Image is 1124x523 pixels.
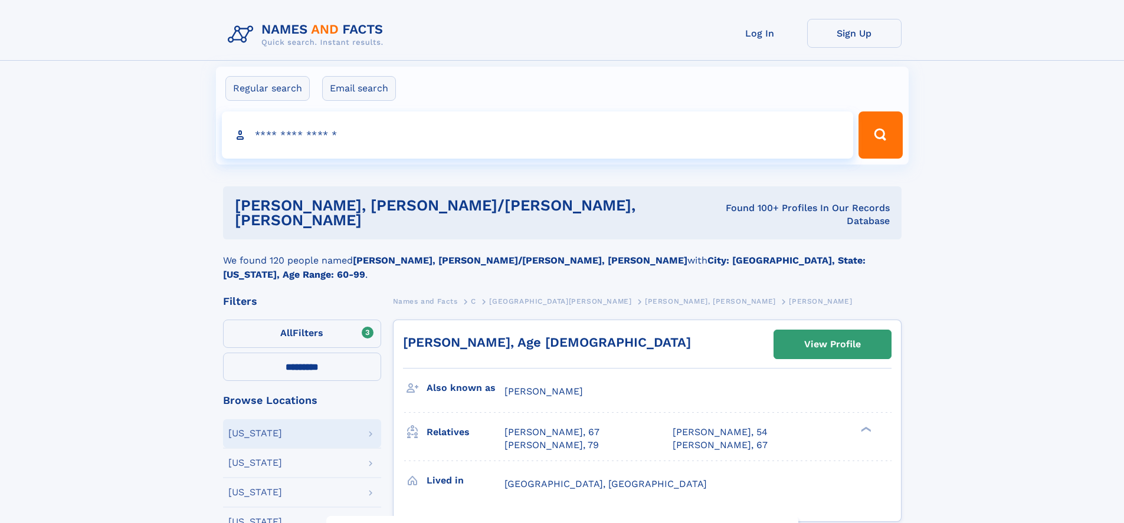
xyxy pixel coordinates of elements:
a: Names and Facts [393,294,458,308]
a: [PERSON_NAME], 67 [673,439,768,452]
a: View Profile [774,330,891,358]
h3: Lived in [427,471,504,491]
div: View Profile [804,331,861,358]
h3: Also known as [427,378,504,398]
img: Logo Names and Facts [223,19,393,51]
span: [GEOGRAPHIC_DATA][PERSON_NAME] [489,297,631,305]
span: All [280,327,293,338]
span: [GEOGRAPHIC_DATA], [GEOGRAPHIC_DATA] [504,478,707,489]
a: [PERSON_NAME], [PERSON_NAME] [645,294,776,308]
span: [PERSON_NAME], [PERSON_NAME] [645,297,776,305]
label: Email search [322,76,396,101]
label: Filters [223,320,381,348]
a: Log In [713,19,807,48]
div: [US_STATE] [228,458,282,468]
h3: Relatives [427,422,504,442]
div: Filters [223,296,381,307]
div: Found 100+ Profiles In Our Records Database [704,202,889,228]
span: [PERSON_NAME] [789,297,852,305]
button: Search Button [858,111,902,159]
a: C [471,294,476,308]
b: City: [GEOGRAPHIC_DATA], State: [US_STATE], Age Range: 60-99 [223,255,866,280]
div: We found 120 people named with . [223,239,902,282]
a: [GEOGRAPHIC_DATA][PERSON_NAME] [489,294,631,308]
h1: [PERSON_NAME], [PERSON_NAME]/[PERSON_NAME], [PERSON_NAME] [235,198,704,228]
span: [PERSON_NAME] [504,386,583,397]
a: [PERSON_NAME], Age [DEMOGRAPHIC_DATA] [403,335,691,350]
div: Browse Locations [223,395,381,406]
div: [US_STATE] [228,488,282,497]
span: C [471,297,476,305]
b: [PERSON_NAME], [PERSON_NAME]/[PERSON_NAME], [PERSON_NAME] [353,255,687,266]
label: Regular search [225,76,310,101]
div: [US_STATE] [228,429,282,438]
input: search input [222,111,854,159]
a: [PERSON_NAME], 67 [504,426,599,439]
a: [PERSON_NAME], 79 [504,439,599,452]
div: ❯ [858,426,872,433]
a: [PERSON_NAME], 54 [673,426,768,439]
a: Sign Up [807,19,902,48]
